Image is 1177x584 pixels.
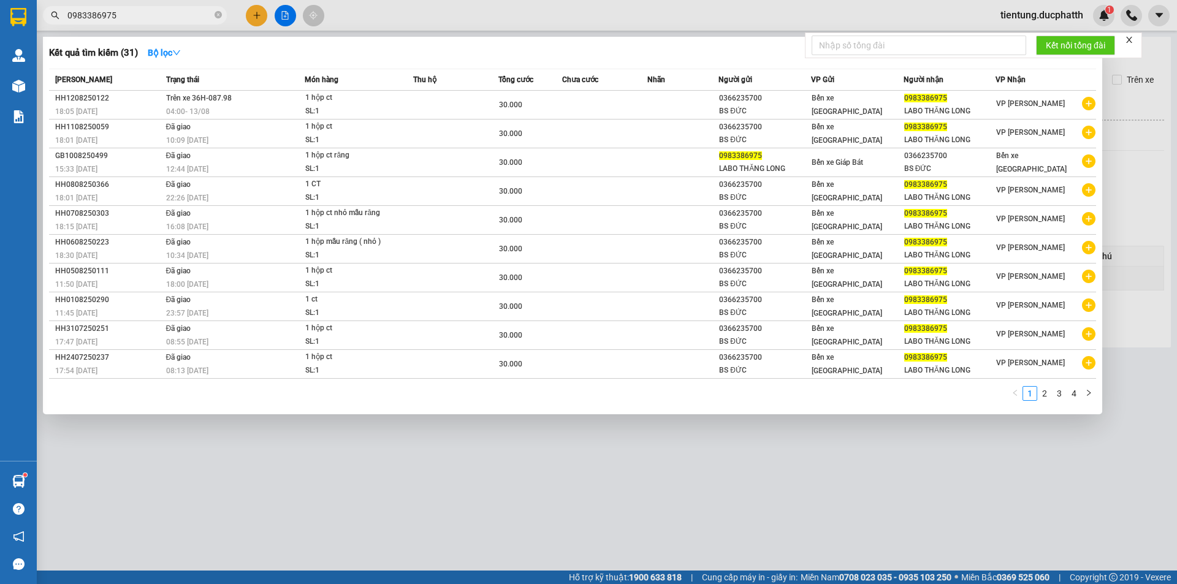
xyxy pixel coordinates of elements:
div: LABO THĂNG LONG [904,306,996,319]
span: VP [PERSON_NAME] [996,99,1065,108]
span: Trên xe 36H-087.98 [166,94,232,102]
span: Người nhận [904,75,943,84]
div: LABO THĂNG LONG [904,134,996,146]
div: LABO THĂNG LONG [904,105,996,118]
span: 08:13 [DATE] [166,366,208,375]
span: Bến xe [GEOGRAPHIC_DATA] [812,180,882,202]
span: Bến xe [GEOGRAPHIC_DATA] [812,209,882,231]
span: Bến xe [GEOGRAPHIC_DATA] [812,94,882,116]
span: Bến xe [GEOGRAPHIC_DATA] [812,238,882,260]
span: Bến xe [GEOGRAPHIC_DATA] [812,123,882,145]
span: close [1125,36,1133,44]
span: plus-circle [1082,97,1095,110]
span: Đã giao [166,180,191,189]
span: plus-circle [1082,154,1095,168]
span: 0983386975 [904,324,947,333]
div: 1 hộp ct [305,120,397,134]
span: 11:45 [DATE] [55,309,97,317]
div: 0366235700 [719,92,810,105]
span: 22:26 [DATE] [166,194,208,202]
span: 30.000 [499,302,522,311]
div: 1 hộp ct [305,322,397,335]
div: 0366235700 [719,265,810,278]
div: SL: 1 [305,364,397,377]
a: 4 [1067,387,1081,400]
span: 18:15 [DATE] [55,222,97,231]
span: 18:01 [DATE] [55,136,97,145]
span: 0983386975 [904,209,947,218]
span: plus-circle [1082,241,1095,254]
li: 1 [1023,386,1037,401]
span: 16:08 [DATE] [166,222,208,231]
img: warehouse-icon [12,49,25,62]
span: Bến xe [GEOGRAPHIC_DATA] [996,151,1067,173]
div: 0366235700 [719,178,810,191]
span: right [1085,389,1092,396]
span: VP [PERSON_NAME] [996,128,1065,137]
div: 0366235700 [719,236,810,249]
span: Nhãn [647,75,665,84]
div: LABO THĂNG LONG [904,278,996,290]
span: Đã giao [166,353,191,362]
div: HH3107250251 [55,322,162,335]
img: warehouse-icon [12,475,25,488]
div: HH0708250303 [55,207,162,220]
span: question-circle [13,503,25,515]
button: Bộ lọcdown [138,43,191,63]
span: left [1011,389,1019,396]
span: 17:47 [DATE] [55,338,97,346]
span: 0983386975 [904,353,947,362]
input: Tìm tên, số ĐT hoặc mã đơn [67,9,212,22]
span: 30.000 [499,331,522,339]
div: 1 ct [305,293,397,306]
span: plus-circle [1082,327,1095,341]
div: HH1208250122 [55,92,162,105]
span: VP [PERSON_NAME] [996,186,1065,194]
span: plus-circle [1082,126,1095,139]
h3: Kết quả tìm kiếm ( 31 ) [49,47,138,59]
span: Trạng thái [166,75,199,84]
span: plus-circle [1082,270,1095,283]
span: VP [PERSON_NAME] [996,243,1065,252]
span: 30.000 [499,158,522,167]
div: LABO THĂNG LONG [904,249,996,262]
li: Next Page [1081,386,1096,401]
span: Chưa cước [562,75,598,84]
span: plus-circle [1082,298,1095,312]
span: Kết nối tổng đài [1046,39,1105,52]
span: Người gửi [718,75,752,84]
div: HH0508250111 [55,265,162,278]
div: BS ĐỨC [719,335,810,348]
a: 3 [1053,387,1066,400]
a: 1 [1023,387,1037,400]
span: Thu hộ [413,75,436,84]
div: SL: 1 [305,191,397,205]
div: BS ĐỨC [719,306,810,319]
div: BS ĐỨC [719,191,810,204]
span: 30.000 [499,129,522,138]
sup: 1 [23,473,27,477]
span: 0983386975 [904,94,947,102]
div: 1 CT [305,178,397,191]
div: SL: 1 [305,278,397,291]
button: Kết nối tổng đài [1036,36,1115,55]
div: BS ĐỨC [904,162,996,175]
div: SL: 1 [305,134,397,147]
span: plus-circle [1082,212,1095,226]
span: plus-circle [1082,356,1095,370]
span: Bến xe [GEOGRAPHIC_DATA] [812,324,882,346]
span: 0983386975 [904,295,947,304]
div: HH0808250366 [55,178,162,191]
div: BS ĐỨC [719,278,810,290]
span: 18:05 [DATE] [55,107,97,116]
div: 0366235700 [719,351,810,364]
span: 10:34 [DATE] [166,251,208,260]
a: 2 [1038,387,1051,400]
span: Bến xe [GEOGRAPHIC_DATA] [812,353,882,375]
span: VP [PERSON_NAME] [996,358,1065,367]
span: VP Nhận [996,75,1026,84]
span: Đã giao [166,238,191,246]
span: 11:50 [DATE] [55,280,97,289]
div: 0366235700 [719,294,810,306]
li: Previous Page [1008,386,1023,401]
